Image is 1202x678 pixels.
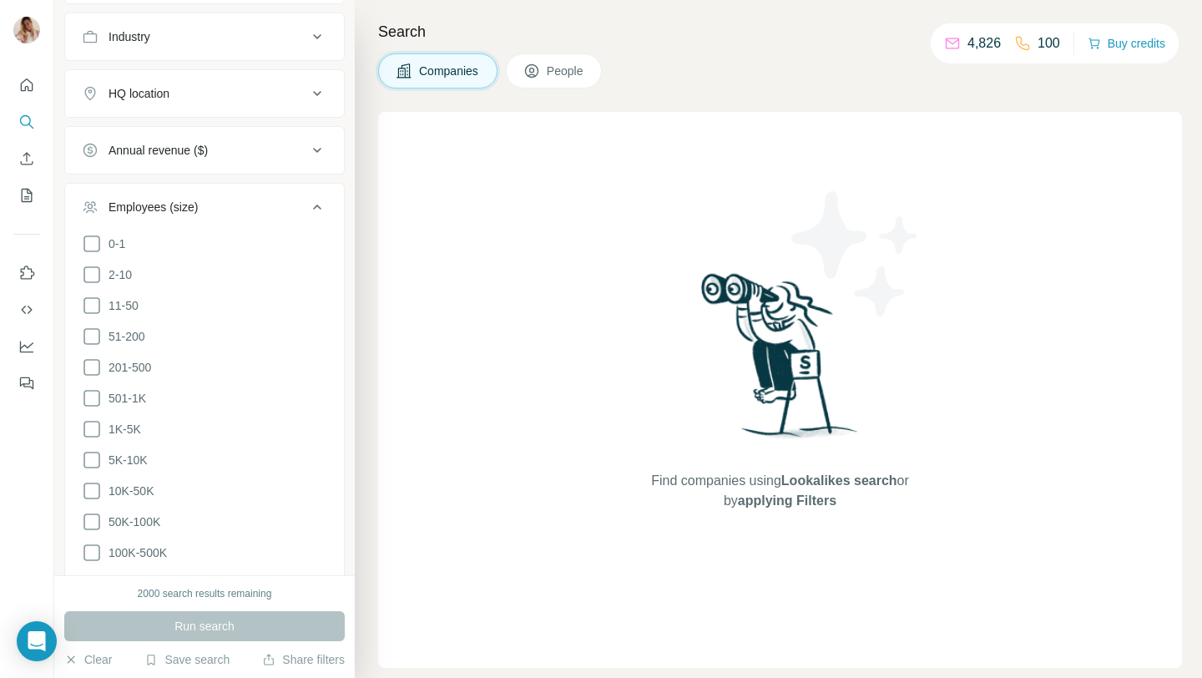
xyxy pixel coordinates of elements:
[13,368,40,398] button: Feedback
[13,107,40,137] button: Search
[378,20,1182,43] h4: Search
[102,266,132,283] span: 2-10
[262,651,345,668] button: Share filters
[102,328,145,345] span: 51-200
[13,144,40,174] button: Enrich CSV
[102,421,141,438] span: 1K-5K
[102,235,125,252] span: 0-1
[13,180,40,210] button: My lists
[13,295,40,325] button: Use Surfe API
[102,514,160,530] span: 50K-100K
[109,28,150,45] div: Industry
[144,651,230,668] button: Save search
[102,452,148,468] span: 5K-10K
[109,199,198,215] div: Employees (size)
[109,142,208,159] div: Annual revenue ($)
[65,130,344,170] button: Annual revenue ($)
[102,483,154,499] span: 10K-50K
[102,390,146,407] span: 501-1K
[65,17,344,57] button: Industry
[780,179,931,329] img: Surfe Illustration - Stars
[646,471,913,511] span: Find companies using or by
[13,331,40,362] button: Dashboard
[65,73,344,114] button: HQ location
[13,70,40,100] button: Quick start
[1038,33,1060,53] p: 100
[102,297,139,314] span: 11-50
[109,85,169,102] div: HQ location
[547,63,585,79] span: People
[1088,32,1165,55] button: Buy credits
[64,651,112,668] button: Clear
[102,359,151,376] span: 201-500
[419,63,480,79] span: Companies
[13,258,40,288] button: Use Surfe on LinkedIn
[967,33,1001,53] p: 4,826
[738,493,836,508] span: applying Filters
[102,544,167,561] span: 100K-500K
[781,473,897,488] span: Lookalikes search
[13,17,40,43] img: Avatar
[17,621,57,661] div: Open Intercom Messenger
[694,269,867,455] img: Surfe Illustration - Woman searching with binoculars
[138,586,272,601] div: 2000 search results remaining
[65,187,344,234] button: Employees (size)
